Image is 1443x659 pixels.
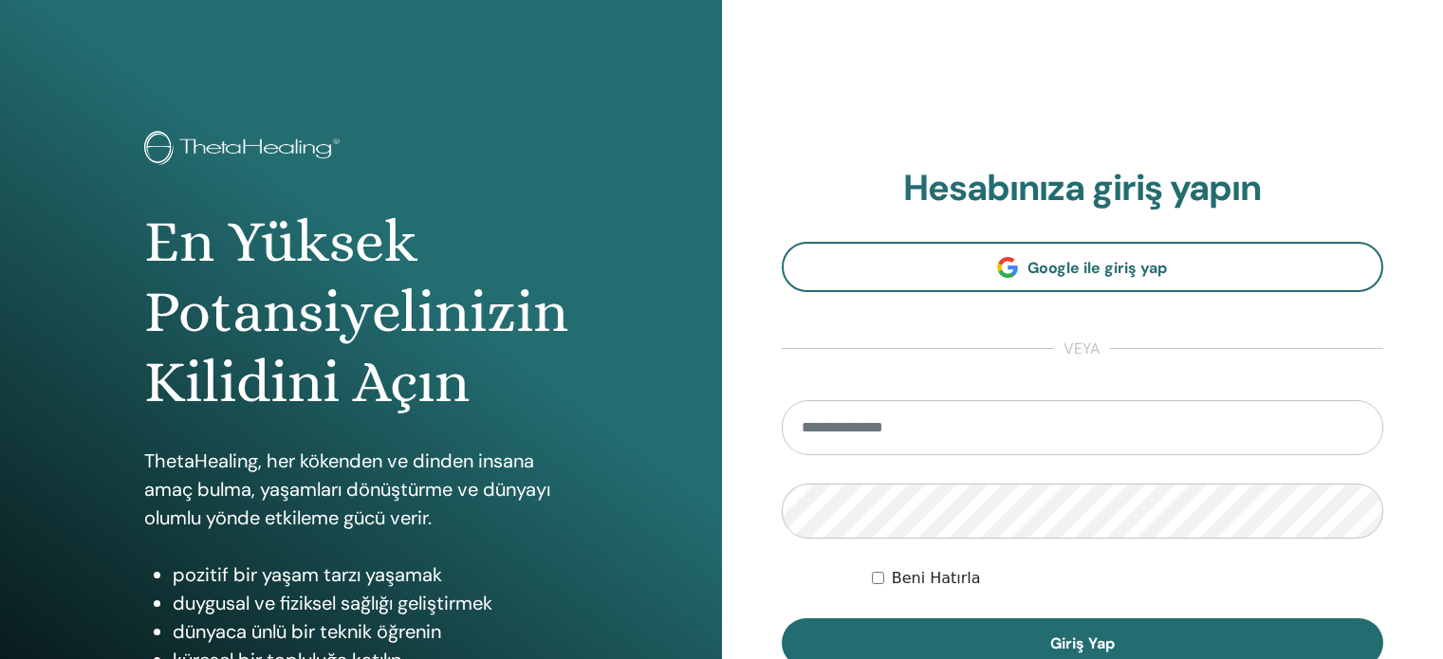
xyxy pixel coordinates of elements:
[872,567,1383,590] div: Keep me authenticated indefinitely or until I manually logout
[1054,338,1110,360] span: veya
[782,167,1384,211] h2: Hesabınıza giriş yapın
[173,589,578,617] li: duygusal ve fiziksel sağlığı geliştirmek
[144,207,578,418] h1: En Yüksek Potansiyelinizin Kilidini Açın
[892,567,981,590] label: Beni Hatırla
[173,617,578,646] li: dünyaca ünlü bir teknik öğrenin
[173,560,578,589] li: pozitif bir yaşam tarzı yaşamak
[144,447,578,532] p: ThetaHealing, her kökenden ve dinden insana amaç bulma, yaşamları dönüştürme ve dünyayı olumlu yö...
[782,242,1384,292] a: Google ile giriş yap
[1050,633,1115,653] span: Giriş Yap
[1027,258,1167,278] span: Google ile giriş yap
